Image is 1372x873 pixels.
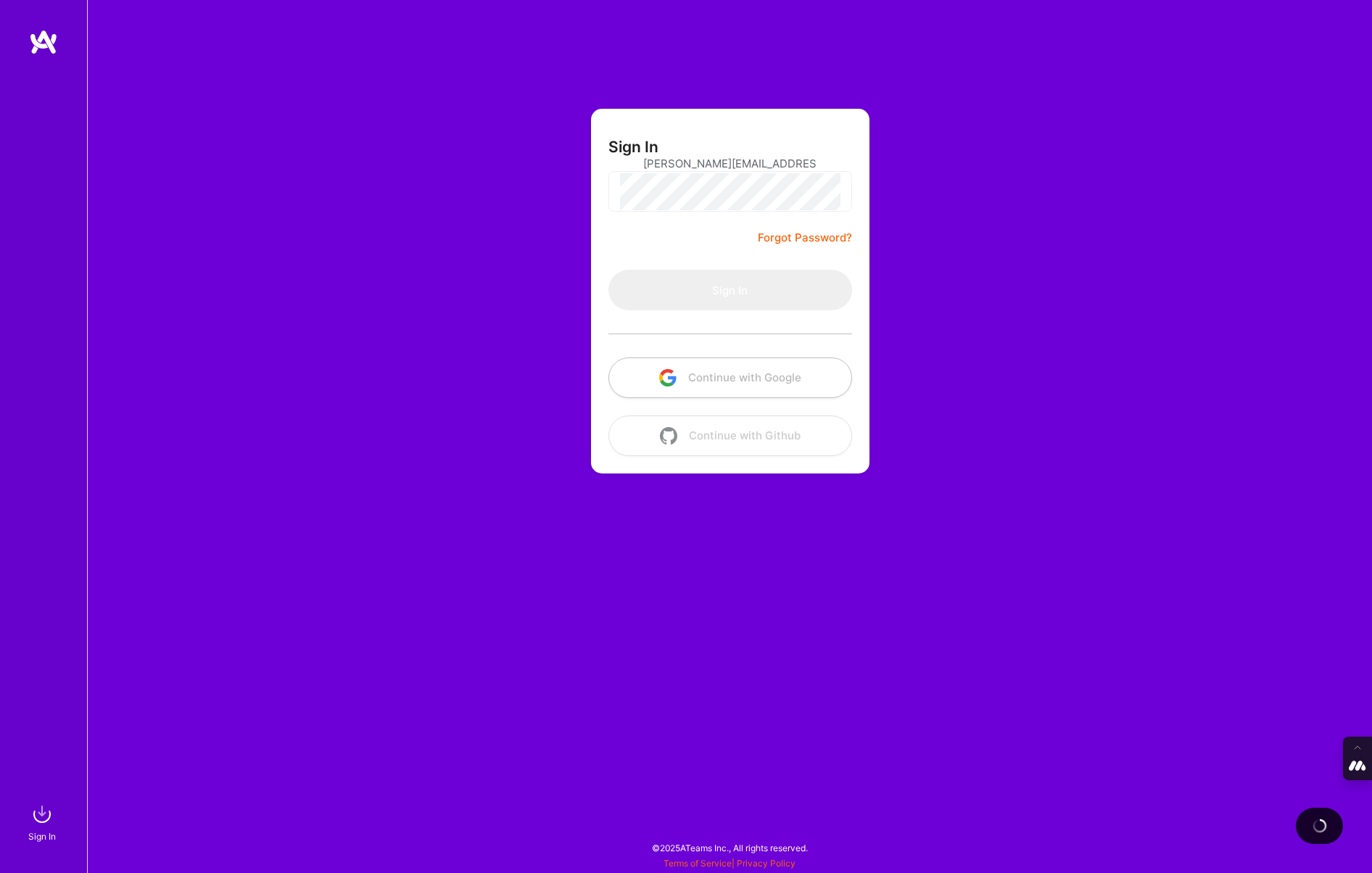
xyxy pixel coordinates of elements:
[608,415,852,456] button: Continue with Github
[608,357,852,398] button: Continue with Google
[28,829,56,844] div: Sign In
[737,858,795,869] a: Privacy Policy
[660,427,677,444] img: icon
[608,270,852,310] button: Sign In
[758,229,852,247] a: Forgot Password?
[30,800,57,844] a: sign inSign In
[608,138,658,156] h3: Sign In
[664,858,732,869] a: Terms of Service
[643,145,817,182] input: Email...
[664,858,795,869] span: |
[87,829,1372,866] div: © 2025 ATeams Inc., All rights reserved.
[659,369,677,386] img: icon
[29,29,58,55] img: logo
[28,800,57,829] img: sign in
[1311,817,1328,835] img: loading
